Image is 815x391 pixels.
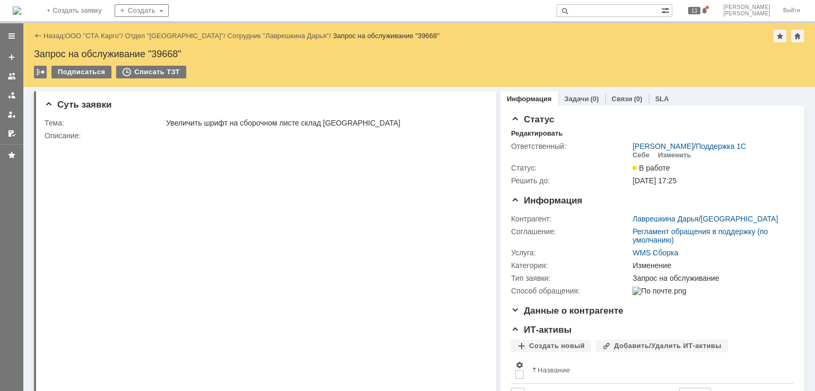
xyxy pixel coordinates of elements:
div: / [632,142,746,150]
a: Мои согласования [3,125,20,142]
div: (0) [634,95,643,103]
a: Заявки на командах [3,68,20,85]
a: Мои заявки [3,106,20,123]
div: / [65,32,125,40]
span: [PERSON_NAME] [723,4,770,11]
div: Услуга: [511,248,630,257]
a: Связи [612,95,632,103]
a: SLA [655,95,669,103]
a: [PERSON_NAME] [632,142,693,150]
span: Суть заявки [45,100,111,110]
div: / [632,215,778,223]
a: Поддержка 1С [696,142,746,150]
a: Перейти на домашнюю страницу [13,6,21,15]
a: Отдел "[GEOGRAPHIC_DATA]" [125,32,224,40]
img: По почте.png [632,287,686,295]
a: Регламент обращения в поддержку (по умолчанию) [632,227,768,244]
a: Заявки в моей ответственности [3,87,20,104]
span: Информация [511,196,582,206]
div: Запрос на обслуживание [632,274,788,282]
span: Расширенный поиск [661,5,672,15]
div: Способ обращения: [511,287,630,295]
div: Ответственный: [511,142,630,150]
div: Работа с массовостью [34,66,47,78]
div: Редактировать [511,129,562,138]
div: Изменение [632,261,788,270]
span: В работе [632,164,670,172]
div: Добавить в избранное [774,30,786,42]
a: ООО "СТА Карго" [65,32,122,40]
span: ИТ-активы [511,325,571,335]
div: Запрос на обслуживание "39668" [333,32,439,40]
span: Статус [511,114,554,125]
div: Соглашение: [511,227,630,236]
div: Создать [115,4,169,17]
div: / [125,32,228,40]
div: Тема: [45,119,164,127]
div: Увеличить шрифт на сборочном листе склад [GEOGRAPHIC_DATA] [166,119,481,127]
a: Задачи [565,95,589,103]
a: Лаврешкина Дарья [632,215,699,223]
a: Создать заявку [3,49,20,66]
div: Себе [632,151,649,159]
a: WMS Сборка [632,248,678,257]
div: | [63,31,65,39]
div: Категория: [511,261,630,270]
div: Решить до: [511,176,630,185]
span: [DATE] 17:25 [632,176,677,185]
span: 13 [688,7,700,14]
div: (0) [591,95,599,103]
a: Сотрудник "Лаврешкина Дарья" [228,32,330,40]
div: Описание: [45,131,483,140]
span: Данные о контрагенте [511,306,623,316]
th: Название [528,357,785,384]
a: [GEOGRAPHIC_DATA] [701,215,778,223]
div: Запрос на обслуживание "39668" [34,49,804,59]
div: Тип заявки: [511,274,630,282]
span: Настройки [515,361,524,369]
span: [PERSON_NAME] [723,11,770,17]
div: Статус: [511,164,630,172]
a: Информация [507,95,551,103]
div: / [228,32,333,40]
div: Сделать домашней страницей [791,30,804,42]
div: Изменить [658,151,691,159]
a: Назад [44,32,63,40]
div: Контрагент: [511,215,630,223]
div: Название [537,366,570,374]
img: logo [13,6,21,15]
